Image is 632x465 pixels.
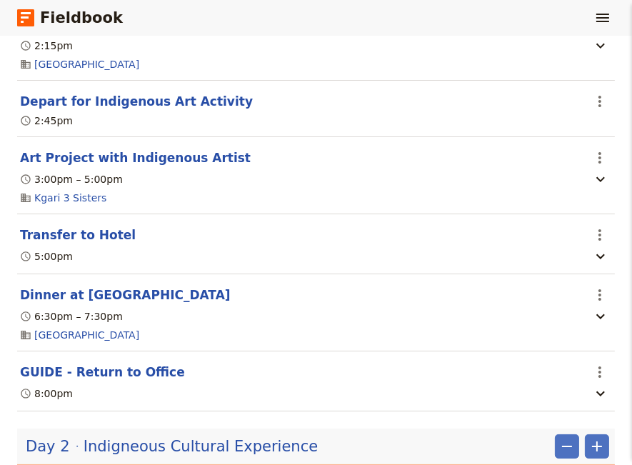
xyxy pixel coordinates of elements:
div: 8:00pm [20,386,73,401]
button: Edit day information [26,436,318,457]
a: Fieldbook [17,6,123,30]
div: 2:45pm [20,114,73,128]
div: 2:15pm [20,39,73,53]
button: Edit this itinerary item [20,93,253,110]
button: Edit this itinerary item [20,286,231,304]
button: Edit this itinerary item [20,226,136,244]
span: Day 2 [26,436,70,457]
button: Edit this itinerary item [20,149,251,166]
div: 5:00pm [20,249,73,264]
div: 3:00pm – 5:00pm [20,172,123,186]
span: Indigneous Cultural Experience [84,436,318,457]
a: [GEOGRAPHIC_DATA] [34,57,139,71]
div: 6:30pm – 7:30pm [20,309,123,324]
a: [GEOGRAPHIC_DATA] [34,328,139,342]
a: Kgari 3 Sisters [34,191,106,205]
button: Edit this itinerary item [20,364,185,381]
